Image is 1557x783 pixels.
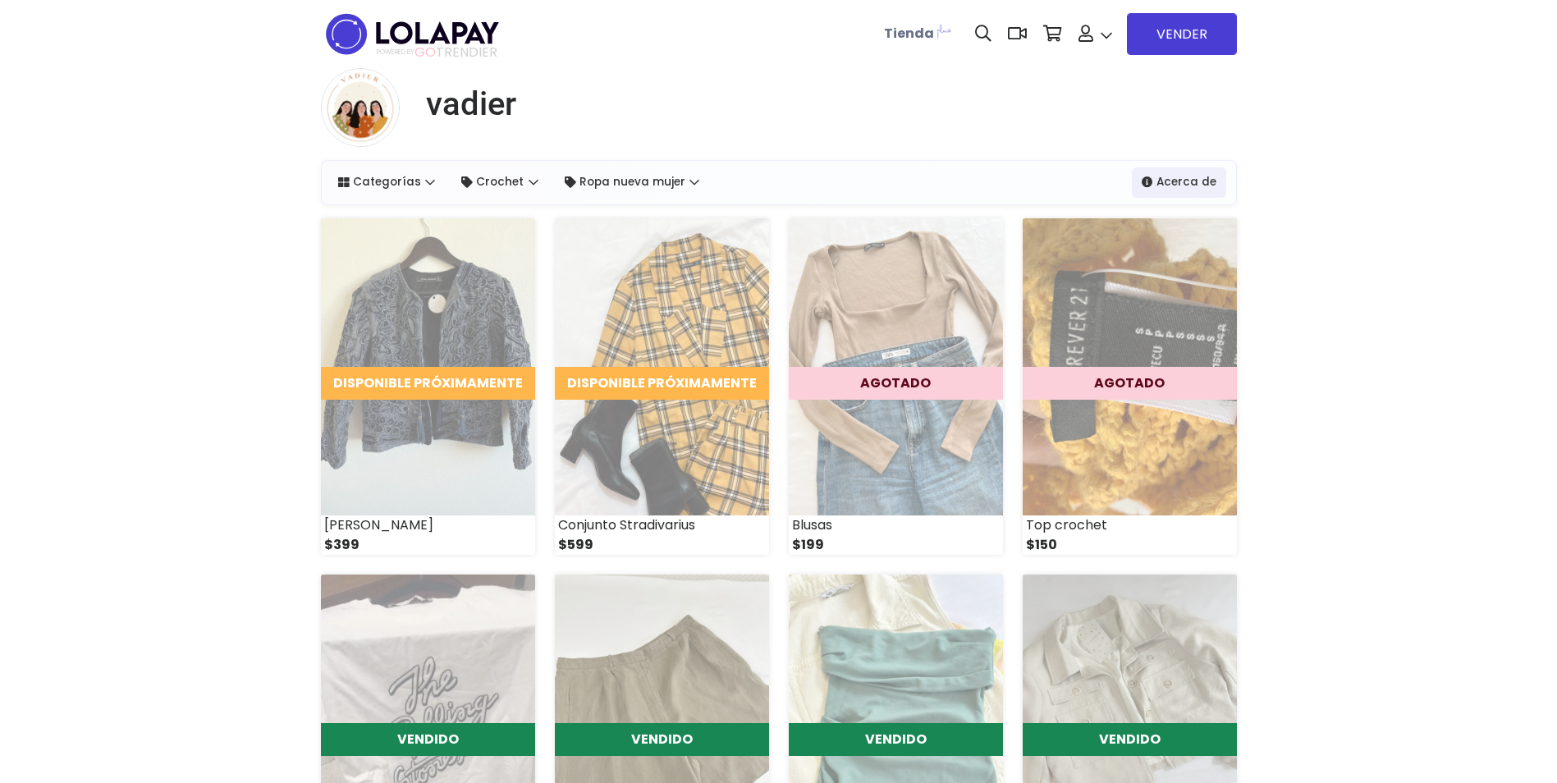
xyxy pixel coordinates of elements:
[377,48,414,57] span: POWERED BY
[555,218,769,515] img: small_1675656966362.jpeg
[321,218,535,515] img: small_1675911794243.jpeg
[884,24,934,43] b: Tienda
[555,367,769,400] div: DISPONIBLE PRÓXIMAMENTE
[1023,535,1237,555] div: $150
[321,515,535,535] div: [PERSON_NAME]
[321,723,535,756] div: VENDIDO
[555,167,710,197] a: Ropa nueva mujer
[789,218,1003,515] img: small_1668463708293.jpeg
[321,367,535,400] div: DISPONIBLE PRÓXIMAMENTE
[1023,218,1237,515] img: small_1660696200372.jpeg
[789,367,1003,400] div: AGOTADO
[1132,167,1226,197] a: Acerca de
[328,167,446,197] a: Categorías
[789,723,1003,756] div: VENDIDO
[1023,218,1237,555] a: AGOTADO Top crochet $150
[414,43,436,62] span: GO
[789,218,1003,555] a: AGOTADO Blusas $199
[321,8,504,60] img: logo
[555,535,769,555] div: $599
[413,85,516,124] a: vadier
[426,85,516,124] h1: vadier
[934,21,954,41] img: Lolapay Plus
[555,218,769,555] a: DISPONIBLE PRÓXIMAMENTE Conjunto Stradivarius $599
[321,535,535,555] div: $399
[789,515,1003,535] div: Blusas
[1023,723,1237,756] div: VENDIDO
[555,723,769,756] div: VENDIDO
[555,515,769,535] div: Conjunto Stradivarius
[1023,515,1237,535] div: Top crochet
[451,167,548,197] a: Crochet
[1023,367,1237,400] div: AGOTADO
[789,535,1003,555] div: $199
[377,45,497,60] span: TRENDIER
[321,218,535,555] a: DISPONIBLE PRÓXIMAMENTE [PERSON_NAME] $399
[1127,13,1237,55] a: VENDER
